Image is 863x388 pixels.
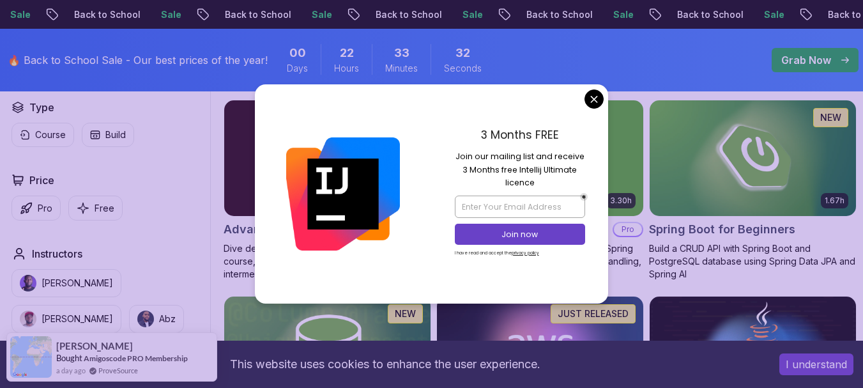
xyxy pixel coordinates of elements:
[10,336,52,378] img: provesource social proof notification image
[11,196,61,221] button: Pro
[11,123,74,147] button: Course
[340,44,354,62] span: 22 Hours
[159,313,176,325] p: Abz
[68,196,123,221] button: Free
[129,305,184,333] button: instructor imgAbz
[394,44,409,62] span: 33 Minutes
[603,8,644,21] p: Sale
[224,242,431,281] p: Dive deep into Spring Boot with our advanced course, designed to take your skills from intermedia...
[32,246,82,261] h2: Instructors
[452,8,493,21] p: Sale
[42,277,113,290] p: [PERSON_NAME]
[105,128,126,141] p: Build
[56,365,86,376] span: a day ago
[614,223,642,236] p: Pro
[29,173,54,188] h2: Price
[56,353,82,363] span: Bought
[8,52,268,68] p: 🔥 Back to School Sale - Our best prices of the year!
[224,221,351,238] h2: Advanced Spring Boot
[825,196,844,206] p: 1.67h
[29,100,54,115] h2: Type
[11,305,121,333] button: instructor img[PERSON_NAME]
[385,62,418,75] span: Minutes
[11,269,121,297] button: instructor img[PERSON_NAME]
[395,307,416,320] p: NEW
[649,100,857,281] a: Spring Boot for Beginners card1.67hNEWSpring Boot for BeginnersBuild a CRUD API with Spring Boot ...
[334,62,359,75] span: Hours
[56,341,133,352] span: [PERSON_NAME]
[781,52,831,68] p: Grab Now
[289,44,306,62] span: 0 Days
[224,100,431,216] img: Advanced Spring Boot card
[35,128,66,141] p: Course
[98,365,138,376] a: ProveSource
[649,242,857,281] p: Build a CRUD API with Spring Boot and PostgreSQL database using Spring Data JPA and Spring AI
[610,196,632,206] p: 3.30h
[38,202,52,215] p: Pro
[455,44,470,62] span: 32 Seconds
[820,111,841,124] p: NEW
[20,275,36,291] img: instructor img
[287,62,308,75] span: Days
[151,8,192,21] p: Sale
[224,100,431,281] a: Advanced Spring Boot card5.18hAdvanced Spring BootProDive deep into Spring Boot with our advanced...
[215,8,302,21] p: Back to School
[779,353,853,375] button: Accept cookies
[42,313,113,325] p: [PERSON_NAME]
[754,8,795,21] p: Sale
[650,100,856,216] img: Spring Boot for Beginners card
[667,8,754,21] p: Back to School
[558,307,629,320] p: JUST RELEASED
[649,221,795,238] h2: Spring Boot for Beginners
[95,202,114,215] p: Free
[302,8,342,21] p: Sale
[516,8,603,21] p: Back to School
[365,8,452,21] p: Back to School
[82,123,134,147] button: Build
[84,353,188,363] a: Amigoscode PRO Membership
[64,8,151,21] p: Back to School
[10,350,760,378] div: This website uses cookies to enhance the user experience.
[444,62,482,75] span: Seconds
[137,311,154,327] img: instructor img
[20,311,36,327] img: instructor img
